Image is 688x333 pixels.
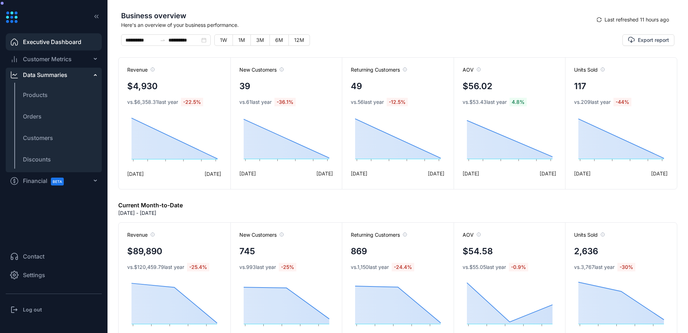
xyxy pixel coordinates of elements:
[387,98,408,106] span: -12.5 %
[428,170,444,177] span: [DATE]
[463,231,481,238] span: AOV
[23,55,72,63] span: Customer Metrics
[351,170,367,177] span: [DATE]
[638,37,669,44] span: Export report
[121,21,591,29] span: Here's an overview of your business performance.
[279,263,296,271] span: -25 %
[294,37,304,43] span: 12M
[51,178,64,185] span: BETA
[23,38,81,46] span: Executive Dashboard
[605,16,669,24] span: Last refreshed 11 hours ago
[351,66,407,73] span: Returning Customers
[239,80,250,93] h4: 39
[510,98,527,106] span: 4.8 %
[275,37,283,43] span: 6M
[574,98,611,106] span: vs. 209 last year
[23,173,70,189] span: Financial
[617,263,635,271] span: -30 %
[127,66,155,73] span: Revenue
[160,37,166,43] span: to
[239,231,284,238] span: New Customers
[23,271,45,279] span: Settings
[127,231,155,238] span: Revenue
[121,10,591,21] span: Business overview
[239,66,284,73] span: New Customers
[574,170,591,177] span: [DATE]
[351,80,362,93] h4: 49
[239,170,256,177] span: [DATE]
[23,134,53,142] span: Customers
[574,231,605,238] span: Units Sold
[239,245,255,258] h4: 745
[463,264,506,271] span: vs. $55.05 last year
[574,245,598,258] h4: 2,636
[351,264,389,271] span: vs. 1,150 last year
[622,34,674,46] button: Export report
[23,155,51,164] span: Discounts
[509,263,528,271] span: -0.9 %
[274,98,296,106] span: -36.1 %
[463,170,479,177] span: [DATE]
[181,98,203,106] span: -22.5 %
[127,245,162,258] h4: $89,890
[160,37,166,43] span: swap-right
[127,264,184,271] span: vs. $120,459.79 last year
[23,112,42,121] span: Orders
[613,98,631,106] span: -44 %
[256,37,264,43] span: 3M
[127,80,158,93] h4: $4,930
[463,245,493,258] h4: $54.58
[351,245,367,258] h4: 869
[351,98,384,106] span: vs. 56 last year
[540,170,556,177] span: [DATE]
[351,231,407,238] span: Returning Customers
[597,17,602,22] span: sync
[463,66,481,73] span: AOV
[238,37,245,43] span: 1M
[118,201,183,209] h6: Current Month-to-Date
[591,14,674,25] button: syncLast refreshed 11 hours ago
[23,91,48,99] span: Products
[187,263,209,271] span: -25.4 %
[127,98,178,106] span: vs. $6,358.31 last year
[463,98,507,106] span: vs. $53.43 last year
[239,264,276,271] span: vs. 993 last year
[205,170,221,178] span: [DATE]
[23,71,67,79] div: Data Summaries
[574,80,586,93] h4: 117
[651,170,668,177] span: [DATE]
[392,263,414,271] span: -24.4 %
[23,306,42,313] h3: Log out
[127,170,144,178] span: [DATE]
[574,264,615,271] span: vs. 3,767 last year
[316,170,333,177] span: [DATE]
[23,252,44,261] span: Contact
[239,98,272,106] span: vs. 61 last year
[463,80,492,93] h4: $56.02
[118,209,156,217] p: [DATE] - [DATE]
[574,66,605,73] span: Units Sold
[220,37,227,43] span: 1W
